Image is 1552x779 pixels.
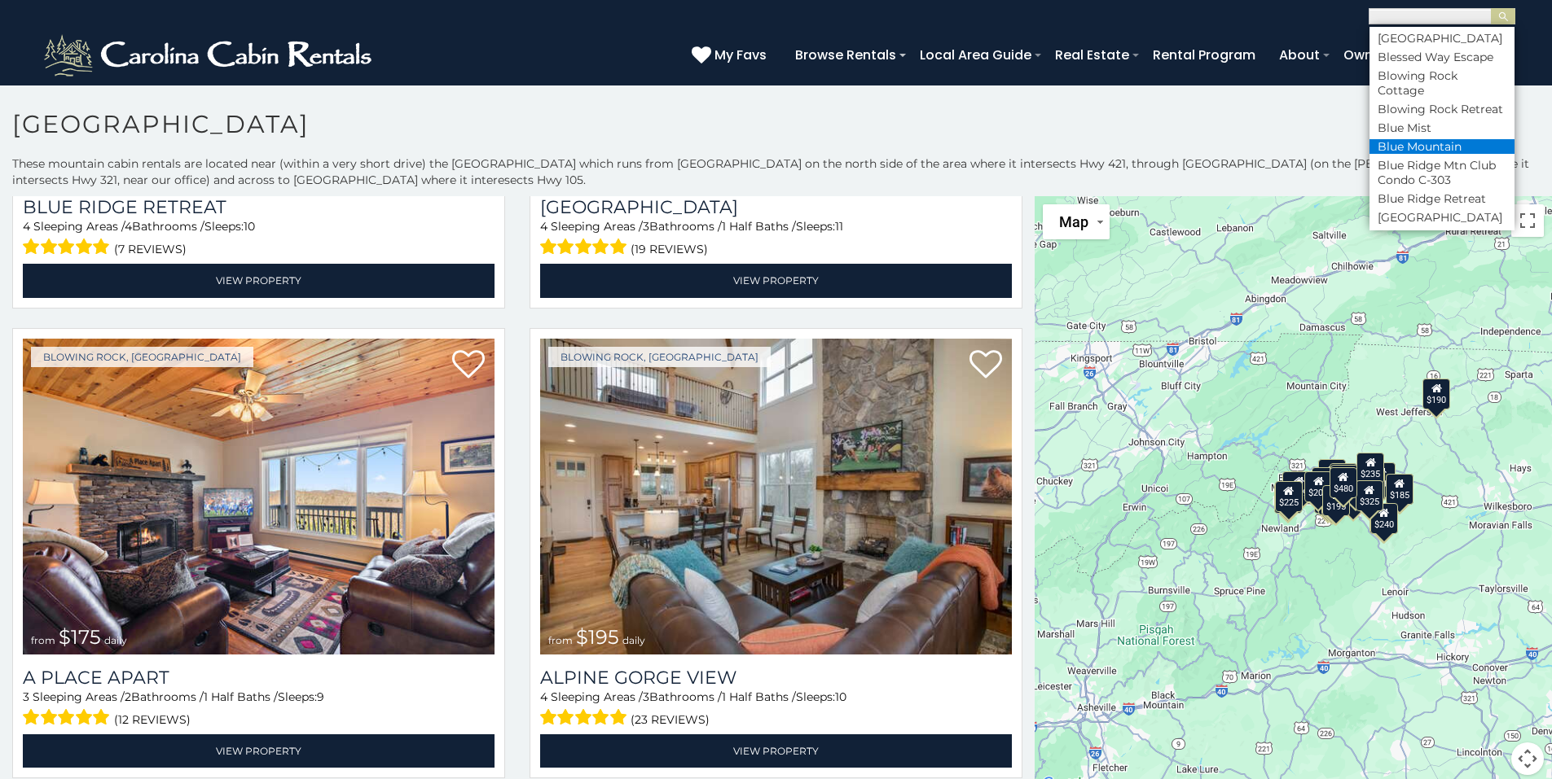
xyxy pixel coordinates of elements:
[540,689,547,704] span: 4
[1356,479,1383,510] div: $325
[1145,41,1264,69] a: Rental Program
[835,689,846,704] span: 10
[1511,204,1544,237] button: Toggle fullscreen view
[692,45,771,66] a: My Favs
[1370,502,1398,533] div: $240
[722,689,796,704] span: 1 Half Baths /
[1370,68,1515,98] li: Blowing Rock Cottage
[1330,466,1357,497] div: $480
[622,634,645,646] span: daily
[1357,452,1385,483] div: $235
[576,625,619,649] span: $195
[1370,139,1515,154] li: Blue Mountain
[114,709,191,730] span: (12 reviews)
[540,689,1012,730] div: Sleeping Areas / Bathrooms / Sleeps:
[1370,158,1515,187] li: Blue Ridge Mtn Club Condo C-303
[1370,102,1515,116] li: Blowing Rock Retreat
[1335,41,1432,69] a: Owner Login
[1059,213,1088,230] span: Map
[1275,481,1303,512] div: $225
[23,689,29,704] span: 3
[125,689,131,704] span: 2
[643,219,649,234] span: 3
[1047,41,1137,69] a: Real Estate
[1318,459,1346,490] div: $451
[548,634,573,646] span: from
[1370,229,1515,243] li: Blue View Chalet
[1370,120,1515,135] li: Blue Mist
[125,219,132,234] span: 4
[31,634,55,646] span: from
[41,31,379,80] img: White-1-2.png
[23,689,495,730] div: Sleeping Areas / Bathrooms / Sleeps:
[1282,471,1317,502] div: $1,095
[540,219,547,234] span: 4
[23,667,495,689] a: A Place Apart
[1370,50,1515,64] li: Blessed Way Escape
[23,264,495,297] a: View Property
[114,239,187,260] span: (7 reviews)
[1271,41,1328,69] a: About
[787,41,904,69] a: Browse Rentals
[540,196,1012,218] h3: Winterfell Lodge
[540,196,1012,218] a: [GEOGRAPHIC_DATA]
[204,689,278,704] span: 1 Half Baths /
[1370,191,1515,206] li: Blue Ridge Retreat
[540,264,1012,297] a: View Property
[1330,465,1358,496] div: $675
[23,734,495,768] a: View Property
[631,239,708,260] span: (19 reviews)
[1275,483,1303,514] div: $355
[540,218,1012,260] div: Sleeping Areas / Bathrooms / Sleeps:
[31,347,253,367] a: Blowing Rock, [GEOGRAPHIC_DATA]
[1511,742,1544,775] button: Map camera controls
[1386,474,1414,505] div: $185
[23,218,495,260] div: Sleeping Areas / Bathrooms / Sleeps:
[548,347,771,367] a: Blowing Rock, [GEOGRAPHIC_DATA]
[104,634,127,646] span: daily
[23,339,495,654] a: A Place Apart from $175 daily
[540,667,1012,689] a: Alpine Gorge View
[540,339,1012,654] img: Alpine Gorge View
[1370,12,1515,27] li: [GEOGRAPHIC_DATA]
[722,219,796,234] span: 1 Half Baths /
[1330,462,1357,493] div: $395
[1305,470,1333,501] div: $205
[912,41,1040,69] a: Local Area Guide
[1323,485,1351,516] div: $195
[969,348,1002,383] a: Add to favorites
[540,339,1012,654] a: Alpine Gorge View from $195 daily
[23,219,30,234] span: 4
[1312,467,1339,498] div: $485
[714,45,767,65] span: My Favs
[244,219,255,234] span: 10
[1340,480,1368,511] div: $140
[59,625,101,649] span: $175
[452,348,485,383] a: Add to favorites
[23,339,495,654] img: A Place Apart
[835,219,843,234] span: 11
[643,689,649,704] span: 3
[1370,31,1515,46] li: [GEOGRAPHIC_DATA]
[1370,210,1515,225] li: [GEOGRAPHIC_DATA]
[631,709,710,730] span: (23 reviews)
[23,196,495,218] a: Blue Ridge Retreat
[317,689,324,704] span: 9
[1043,204,1110,239] button: Change map style
[540,734,1012,768] a: View Property
[1423,378,1451,409] div: $190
